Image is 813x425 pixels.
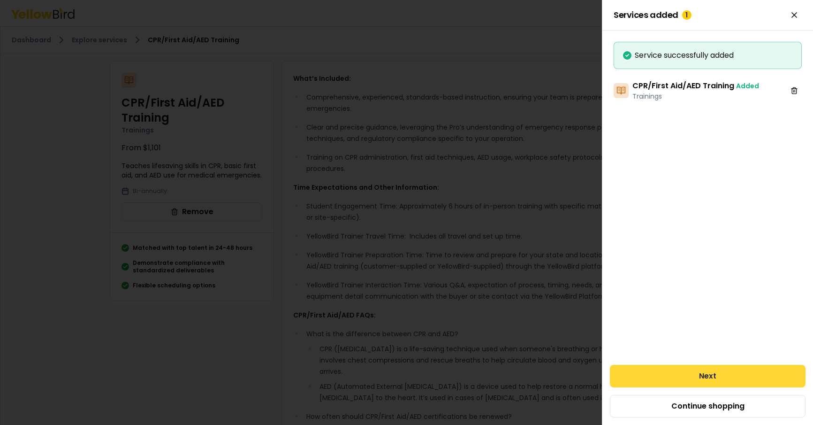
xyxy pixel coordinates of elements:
p: Trainings [632,92,759,101]
span: Services added [614,10,691,20]
div: 1 [682,10,691,20]
button: Continue shopping [610,395,805,417]
button: Next [610,365,805,387]
span: Added [736,81,759,91]
div: Service successfully added [622,50,794,61]
button: Close [787,8,802,23]
h3: CPR/First Aid/AED Training [632,80,759,92]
